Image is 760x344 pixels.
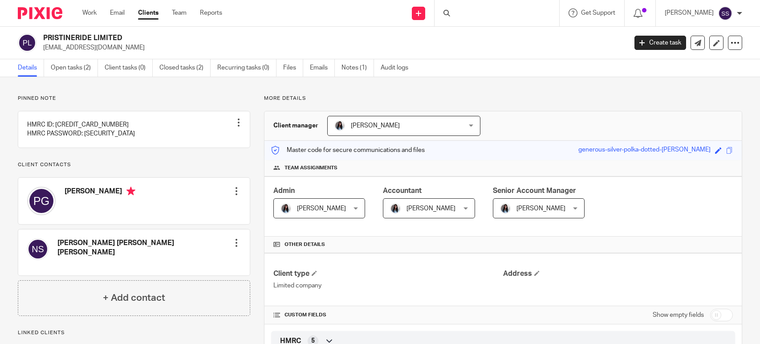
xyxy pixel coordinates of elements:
a: Notes (1) [341,59,374,77]
p: [PERSON_NAME] [665,8,714,17]
a: Audit logs [381,59,415,77]
a: Emails [310,59,335,77]
a: Files [283,59,303,77]
img: svg%3E [18,33,37,52]
span: Get Support [581,10,615,16]
span: [PERSON_NAME] [516,205,565,212]
img: svg%3E [27,238,49,260]
p: [EMAIL_ADDRESS][DOMAIN_NAME] [43,43,621,52]
h4: CUSTOM FIELDS [273,311,503,319]
a: Team [172,8,187,17]
img: svg%3E [27,187,56,215]
a: Closed tasks (2) [159,59,211,77]
p: Limited company [273,281,503,290]
i: Primary [126,187,135,196]
h4: Address [503,269,733,278]
span: [PERSON_NAME] [406,205,455,212]
a: Open tasks (2) [51,59,98,77]
a: Details [18,59,44,77]
h4: + Add contact [103,291,165,305]
a: Client tasks (0) [105,59,153,77]
p: More details [264,95,742,102]
img: 1653117891607.jpg [500,203,511,214]
span: Accountant [383,187,422,194]
h2: PRISTINERIDE LIMITED [43,33,505,43]
p: Pinned note [18,95,250,102]
img: svg%3E [718,6,732,20]
div: generous-silver-polka-dotted-[PERSON_NAME] [578,145,711,156]
a: Email [110,8,125,17]
img: Pixie [18,7,62,19]
p: Client contacts [18,161,250,168]
p: Linked clients [18,329,250,336]
a: Clients [138,8,159,17]
a: Work [82,8,97,17]
span: Other details [284,241,325,248]
h4: [PERSON_NAME] [65,187,135,198]
span: [PERSON_NAME] [351,123,400,129]
img: 1653117891607.jpg [390,203,401,214]
h4: [PERSON_NAME] [PERSON_NAME] [PERSON_NAME] [57,238,232,258]
p: Master code for secure communications and files [271,146,425,155]
a: Create task [634,36,686,50]
span: Senior Account Manager [493,187,576,194]
img: 1653117891607.jpg [280,203,291,214]
h4: Client type [273,269,503,278]
span: Admin [273,187,295,194]
span: Team assignments [284,164,337,172]
h3: Client manager [273,121,318,130]
a: Reports [200,8,222,17]
label: Show empty fields [653,311,704,319]
img: 1653117891607.jpg [334,120,345,131]
span: [PERSON_NAME] [297,205,346,212]
a: Recurring tasks (0) [217,59,276,77]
